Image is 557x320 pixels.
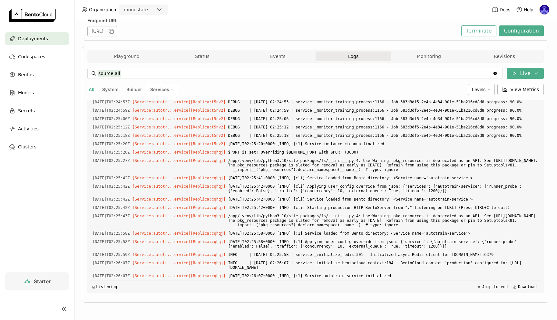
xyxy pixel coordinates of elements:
span: [DATE]T02:26:07+0000 [INFO] [:1] Service autotrain-service initialized [228,272,539,279]
span: Starter [34,278,51,285]
span: 2025-09-26T02:25:58.628Z [93,238,130,245]
span: [Service:autotr...ervice] [132,252,191,257]
a: Models [5,86,69,99]
span: 2025-09-26T02:25:59.169Z [93,251,130,258]
button: Builder [125,85,143,94]
span: 2025-09-26T02:24:53.878Z [93,99,130,106]
button: Revisions [467,52,542,61]
span: Activities [18,125,39,133]
a: Docs [492,6,510,13]
span: [DATE]T02:25:42+0000 [INFO] [cli] Service loaded from Bento directory: <Service name='autotrain-s... [228,196,539,203]
span: [Replica:t5nv2] [191,125,225,129]
span: Codespaces [18,53,45,61]
span: [Replica:t5nv2] [191,108,225,113]
button: All [87,85,96,94]
input: Search [98,68,493,79]
button: System [101,85,120,94]
span: 2025-09-26T02:25:26.467Z [93,149,130,156]
span: [Replica:cqhqj] [191,197,225,202]
a: Secrets [5,104,69,117]
span: [Service:autotr...ervice] [132,274,191,278]
span: DEBUG | [DATE] 02:24:53 | service:_monitor_training_process:1166 - Job 583d3df5-2e4b-4e34-901e-51... [228,99,539,106]
a: Starter [5,272,69,290]
span: /app/.venv/lib/python3.10/site-packages/fs/__init__.py:4: UserWarning: pkg_resources is deprecate... [228,157,539,173]
span: [Replica:cqhqj] [191,214,225,218]
span: [Replica:t5nv2] [191,117,225,121]
span: $PORT is set! Overriding $BENTOML_PORT with $PORT (3000) [228,149,539,156]
span: Docs [500,7,510,13]
span: Logs [348,53,358,59]
div: [URL] [87,26,117,36]
span: Services [150,87,169,92]
span: [Service:autotr...ervice] [132,205,191,210]
span: Levels [472,87,485,92]
span: 2025-09-26T02:25:43.421Z [93,212,130,220]
span: [Replica:t5nv2] [191,133,225,138]
span: [Service:autotr...ervice] [132,150,191,155]
div: Listening [93,285,117,289]
span: [DATE]T02:25:58+0000 [INFO] [:1] Applying user config override from json: {'services': {'autotrai... [228,238,539,250]
span: [Service:autotr...ervice] [132,108,191,113]
span: 2025-09-26T02:25:06.059Z [93,115,130,122]
span: 2025-09-26T02:26:07.766Z [93,259,130,267]
button: Monitoring [391,52,466,61]
button: Playground [89,52,164,61]
span: Help [524,7,533,13]
span: INFO | [DATE] 02:25:58 | service:_initialize_redis:301 - Initialized async Redis client for [DOMA... [228,251,539,258]
span: [Service:autotr...ervice] [132,240,191,244]
a: Clusters [5,140,69,153]
div: Endpoint URL [87,18,458,24]
span: ◲ [93,285,95,289]
span: [Replica:cqhqj] [191,158,225,163]
span: [Service:autotr...ervice] [132,261,191,265]
svg: Clear value [493,71,498,76]
span: /app/.venv/lib/python3.10/site-packages/fs/__init__.py:4: UserWarning: pkg_resources is deprecate... [228,212,539,229]
span: [Replica:cqhqj] [191,176,225,180]
span: [Replica:t5nv2] [191,100,225,104]
span: Organization [89,7,116,13]
span: 2025-09-26T02:25:42.305Z [93,183,130,190]
span: 2025-09-26T02:25:58.389Z [93,230,130,237]
span: [Replica:cqhqj] [191,240,225,244]
span: Deployments [18,35,48,42]
span: [DATE]T02:25:42+0000 [INFO] [cli] Applying user config override from json: {'services': {'autotra... [228,183,539,194]
span: DEBUG | [DATE] 02:25:18 | service:_monitor_training_process:1166 - Job 583d3df5-2e4b-4e34-901e-51... [228,132,539,139]
span: [DATE]T02:25:42+0000 [INFO] [cli] Starting production HTTP BentoServer from "." listening on [URL... [228,204,539,211]
span: Models [18,89,34,97]
span: 2025-09-26T02:26:07.768Z [93,272,130,279]
span: 2025-09-26T02:24:59.969Z [93,107,130,114]
a: Codespaces [5,50,69,63]
span: System [102,87,119,92]
span: 2025-09-26T02:25:20.043Z [93,140,130,147]
span: 2025-09-26T02:25:42.095Z [93,174,130,182]
span: [Service:autotr...ervice] [132,158,191,163]
span: [DATE]T02:25:58+0000 [INFO] [:1] Service loaded from Bento directory: <Service name='autotrain-se... [228,230,539,237]
span: [Replica:cqhqj] [191,205,225,210]
span: [Replica:cqhqj] [191,274,225,278]
button: Events [240,52,316,61]
span: [Replica:cqhqj] [191,150,225,155]
span: [Service:autotr...ervice] [132,117,191,121]
span: DEBUG | [DATE] 02:25:12 | service:_monitor_training_process:1166 - Job 583d3df5-2e4b-4e34-901e-51... [228,124,539,131]
a: Deployments [5,32,69,45]
div: monostate [124,6,148,13]
img: logo [9,9,56,22]
span: DEBUG | [DATE] 02:24:59 | service:_monitor_training_process:1166 - Job 583d3df5-2e4b-4e34-901e-51... [228,107,539,114]
img: Andrew correa [540,5,549,14]
span: [Replica:cqhqj] [191,261,225,265]
span: [Replica:cqhqj] [191,184,225,189]
input: Selected monostate. [149,7,149,13]
span: [Service:autotr...ervice] [132,125,191,129]
button: Configuration [499,25,544,36]
span: Bentos [18,71,34,79]
button: View Metrics [497,84,544,95]
span: DEBUG | [DATE] 02:25:06 | service:_monitor_training_process:1166 - Job 583d3df5-2e4b-4e34-901e-51... [228,115,539,122]
span: Secrets [18,107,35,115]
div: Help [516,6,533,13]
span: View Metrics [511,86,539,93]
button: Terminate [461,25,496,36]
a: Activities [5,122,69,135]
span: [Service:autotr...ervice] [132,184,191,189]
span: All [89,87,94,92]
span: [Service:autotr...ervice] [132,197,191,202]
